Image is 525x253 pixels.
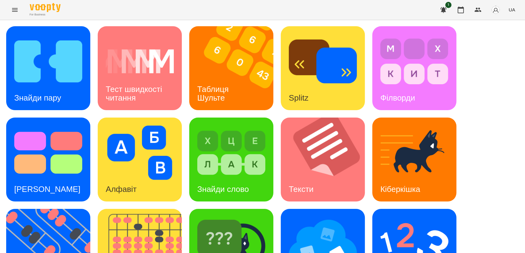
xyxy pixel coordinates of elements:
h3: Splitz [289,93,309,102]
a: Тест швидкості читанняТест швидкості читання [98,26,182,110]
button: Menu [7,2,22,17]
a: Таблиця ШультеТаблиця Шульте [189,26,273,110]
button: UA [506,4,518,15]
h3: Таблиця Шульте [197,85,231,102]
h3: Алфавіт [106,185,137,194]
a: SplitzSplitz [281,26,365,110]
img: Алфавіт [106,126,174,180]
span: For Business [30,13,61,17]
h3: Знайди пару [14,93,61,102]
h3: Кіберкішка [380,185,420,194]
a: АлфавітАлфавіт [98,118,182,201]
a: ФілвордиФілворди [372,26,456,110]
img: Кіберкішка [380,126,448,180]
span: UA [509,6,515,13]
a: Знайди паруЗнайди пару [6,26,90,110]
a: КіберкішкаКіберкішка [372,118,456,201]
h3: Знайди слово [197,185,249,194]
img: Splitz [289,34,357,89]
img: Тексти [281,118,373,201]
img: Філворди [380,34,448,89]
span: 1 [445,2,451,8]
h3: [PERSON_NAME] [14,185,80,194]
a: Знайди словоЗнайди слово [189,118,273,201]
img: Voopty Logo [30,3,61,12]
img: Знайди пару [14,34,82,89]
img: Тест Струпа [14,126,82,180]
h3: Тексти [289,185,314,194]
a: Тест Струпа[PERSON_NAME] [6,118,90,201]
img: avatar_s.png [491,6,500,14]
a: ТекстиТексти [281,118,365,201]
h3: Філворди [380,93,415,102]
img: Таблиця Шульте [189,26,281,110]
h3: Тест швидкості читання [106,85,164,102]
img: Тест швидкості читання [106,34,174,89]
img: Знайди слово [197,126,265,180]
